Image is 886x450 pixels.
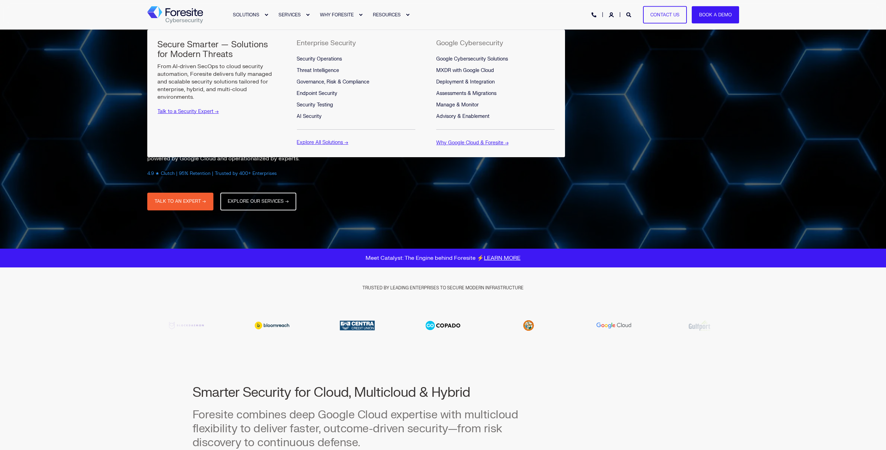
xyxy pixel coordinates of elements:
[406,13,410,17] div: Expand RESOURCES
[579,315,649,336] img: Google Cloud logo
[147,315,226,336] div: 2 / 20
[306,13,310,17] div: Expand SERVICES
[297,139,348,145] a: Explore All Solutions →
[297,90,338,96] span: Endpoint Security
[193,408,523,450] h3: Foresite combines deep Google Cloud expertise with multicloud flexibility to deliver faster, outc...
[158,109,219,114] a: Talk to a Security Expert →
[220,193,296,210] a: EXPLORE OUR SERVICES →
[158,40,276,59] h5: Secure Smarter — Solutions for Modern Threats
[575,315,653,336] div: 7 / 20
[318,315,397,336] div: 4 / 20
[297,67,339,73] span: Threat Intelligence
[147,171,277,176] span: 4.9 ★ Clutch | 95% Retention | Trusted by 400+ Enterprises
[408,315,478,336] img: Copado logo
[297,79,370,85] span: Governance, Risk & Compliance
[147,6,203,24] a: Back to Home
[489,315,568,336] div: 6 / 20
[297,56,342,62] span: Security Operations
[494,315,563,336] img: Florida Department State logo
[609,11,615,17] a: Login
[436,67,494,73] span: MXDR with Google Cloud
[297,102,334,108] span: Security Testing
[359,13,363,17] div: Expand WHY FORESITE
[643,6,687,24] a: Contact Us
[436,90,496,96] span: Assessments & Migrations
[151,315,221,336] img: Blockdaemon logo
[297,113,322,119] span: AI Security
[436,40,503,47] h5: Google Cybersecurity
[233,322,311,329] div: 3 / 20
[237,322,307,329] img: Bloomreach logo
[436,56,508,62] span: Google Cybersecurity Solutions
[297,40,356,47] h5: Enterprise Security
[626,11,633,17] a: Open Search
[147,6,203,24] img: Foresite logo, a hexagon shape of blues with a directional arrow to the right hand side, and the ...
[323,315,392,336] img: Centra Credit Union logo
[436,113,489,119] span: Advisory & Enablement
[436,79,495,85] span: Deployment & Integration
[692,6,739,24] a: Book a Demo
[484,255,520,262] a: LEARN MORE
[158,63,276,101] p: From AI-driven SecOps to cloud security automation, Foresite delivers fully managed and scalable ...
[233,12,259,17] span: SOLUTIONS
[264,13,268,17] div: Expand SOLUTIONS
[373,12,401,17] span: RESOURCES
[320,12,354,17] span: WHY FORESITE
[366,255,520,262] span: Meet Catalyst: The Engine behind Foresite ⚡️
[660,315,739,336] div: 8 / 20
[436,102,479,108] span: Manage & Monitor
[436,140,509,146] a: Why Google Cloud & Foresite →
[193,385,523,401] h2: Smarter Security for Cloud, Multicloud & Hybrid
[665,315,734,336] img: Gulfport Energy logo
[147,193,213,210] a: TALK TO AN EXPERT →
[404,315,483,336] div: 5 / 20
[362,285,524,291] span: TRUSTED BY LEADING ENTERPRISES TO SECURE MODERN INFRASTRUCTURE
